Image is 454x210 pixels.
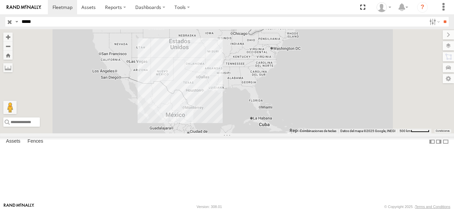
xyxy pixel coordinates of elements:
[3,41,13,51] button: Zoom out
[3,137,24,146] label: Assets
[197,205,222,209] div: Version: 308.01
[340,129,396,133] span: Datos del mapa ©2025 Google, INEGI
[300,129,336,133] button: Combinaciones de teclas
[4,203,34,210] a: Visit our Website
[3,63,13,72] label: Measure
[397,129,431,133] button: Escala del mapa: 500 km por 52 píxeles
[24,137,47,146] label: Fences
[435,137,442,146] label: Dock Summary Table to the Right
[429,137,435,146] label: Dock Summary Table to the Left
[442,137,449,146] label: Hide Summary Table
[7,5,41,10] img: rand-logo.svg
[436,129,450,132] a: Condiciones (se abre en una nueva pestaña)
[399,129,411,133] span: 500 km
[415,205,450,209] a: Terms and Conditions
[384,205,450,209] div: © Copyright 2025 -
[14,17,19,27] label: Search Query
[443,74,454,83] label: Map Settings
[427,17,441,27] label: Search Filter Options
[3,51,13,60] button: Zoom Home
[3,33,13,41] button: Zoom in
[3,101,17,114] button: Arrastra el hombrecito naranja al mapa para abrir Street View
[417,2,428,13] i: ?
[374,2,394,12] div: Taylete Medina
